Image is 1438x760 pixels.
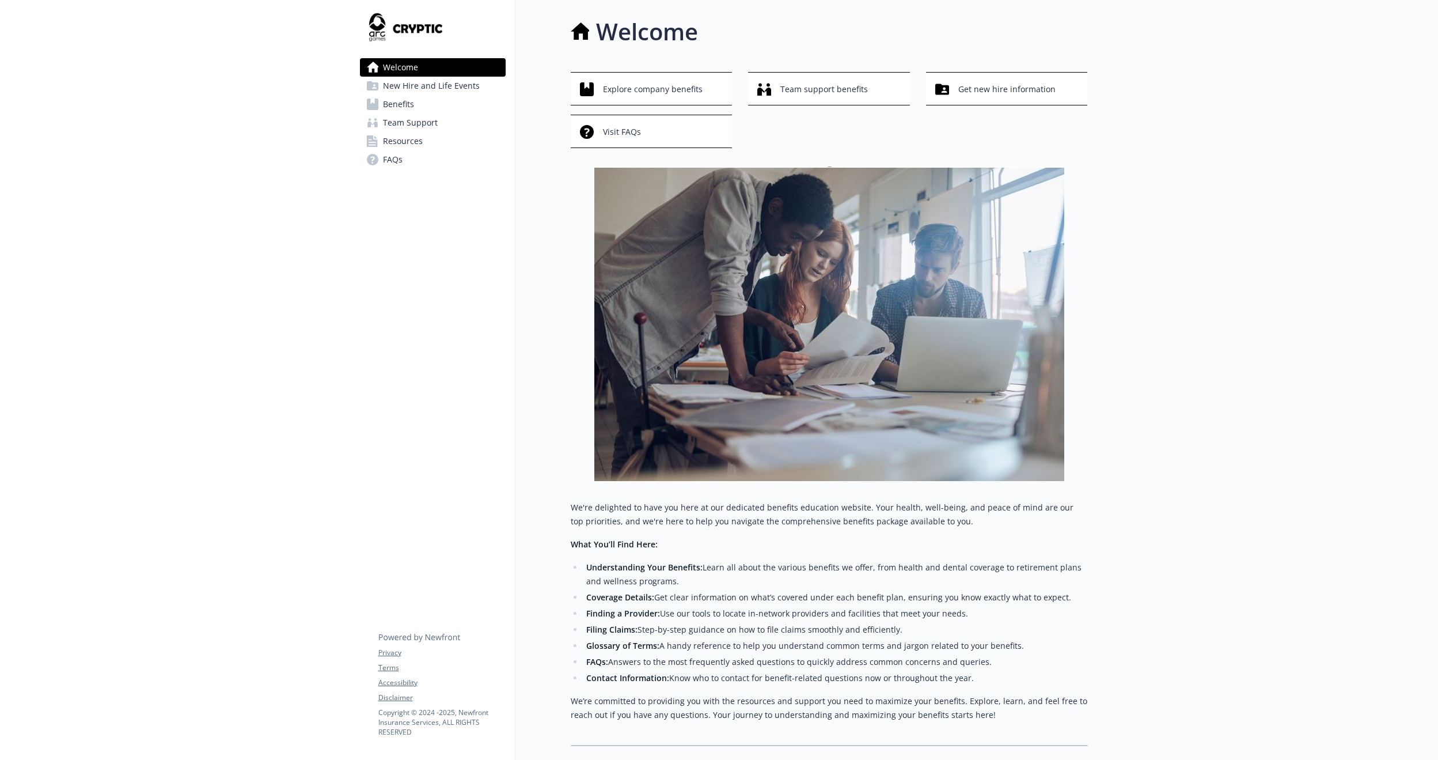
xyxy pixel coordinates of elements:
li: Get clear information on what’s covered under each benefit plan, ensuring you know exactly what t... [583,591,1088,604]
a: Welcome [360,58,506,77]
button: Get new hire information [926,72,1088,105]
strong: Contact Information: [586,672,669,683]
img: overview page banner [594,167,1065,482]
a: Privacy [378,648,505,658]
strong: What You’ll Find Here: [571,539,658,550]
a: Benefits [360,95,506,114]
button: Team support benefits [748,72,910,105]
a: Accessibility [378,678,505,688]
li: Know who to contact for benefit-related questions now or throughout the year. [583,671,1088,685]
li: Step-by-step guidance on how to file claims smoothly and efficiently. [583,623,1088,637]
li: A handy reference to help you understand common terms and jargon related to your benefits. [583,639,1088,653]
span: Team support benefits [780,78,868,100]
strong: Coverage Details: [586,592,654,603]
strong: Filing Claims: [586,624,638,635]
li: Use our tools to locate in-network providers and facilities that meet your needs. [583,607,1088,621]
a: New Hire and Life Events [360,77,506,95]
span: Get new hire information [958,78,1056,100]
span: Team Support [383,114,438,132]
strong: Glossary of Terms: [586,640,659,651]
strong: Finding a Provider: [586,608,660,619]
span: FAQs [383,150,403,169]
p: We're delighted to have you here at our dedicated benefits education website. Your health, well-b... [571,501,1088,528]
a: FAQs [360,150,506,169]
a: Resources [360,132,506,150]
a: Disclaimer [378,693,505,703]
strong: FAQs: [586,656,608,667]
p: We’re committed to providing you with the resources and support you need to maximize your benefit... [571,694,1088,722]
span: Visit FAQs [603,121,641,143]
button: Visit FAQs [571,115,733,148]
h1: Welcome [596,14,698,49]
span: Explore company benefits [603,78,703,100]
a: Team Support [360,114,506,132]
li: Learn all about the various benefits we offer, from health and dental coverage to retirement plan... [583,561,1088,588]
p: Copyright © 2024 - 2025 , Newfront Insurance Services, ALL RIGHTS RESERVED [378,708,505,737]
span: Resources [383,132,423,150]
li: Answers to the most frequently asked questions to quickly address common concerns and queries. [583,655,1088,669]
button: Explore company benefits [571,72,733,105]
strong: Understanding Your Benefits: [586,562,703,573]
a: Terms [378,663,505,673]
span: New Hire and Life Events [383,77,480,95]
span: Welcome [383,58,418,77]
span: Benefits [383,95,414,114]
